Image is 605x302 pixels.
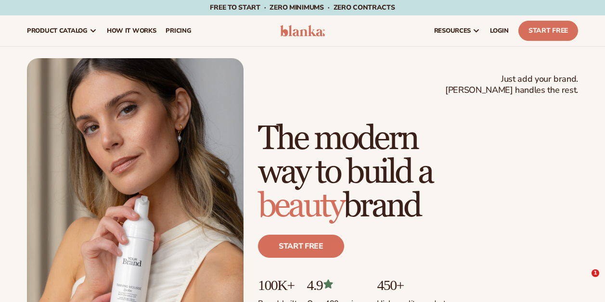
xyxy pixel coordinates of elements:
[27,27,88,35] span: product catalog
[258,122,578,223] h1: The modern way to build a brand
[434,27,471,35] span: resources
[485,15,514,46] a: LOGIN
[445,74,578,96] span: Just add your brand. [PERSON_NAME] handles the rest.
[102,15,161,46] a: How It Works
[518,21,578,41] a: Start Free
[490,27,509,35] span: LOGIN
[280,25,325,37] img: logo
[210,3,395,12] span: Free to start · ZERO minimums · ZERO contracts
[377,277,450,293] p: 450+
[572,269,595,292] iframe: Intercom live chat
[166,27,191,35] span: pricing
[258,277,297,293] p: 100K+
[307,277,368,293] p: 4.9
[258,235,344,258] a: Start free
[429,15,485,46] a: resources
[22,15,102,46] a: product catalog
[107,27,156,35] span: How It Works
[161,15,196,46] a: pricing
[592,269,599,277] span: 1
[258,186,343,226] span: beauty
